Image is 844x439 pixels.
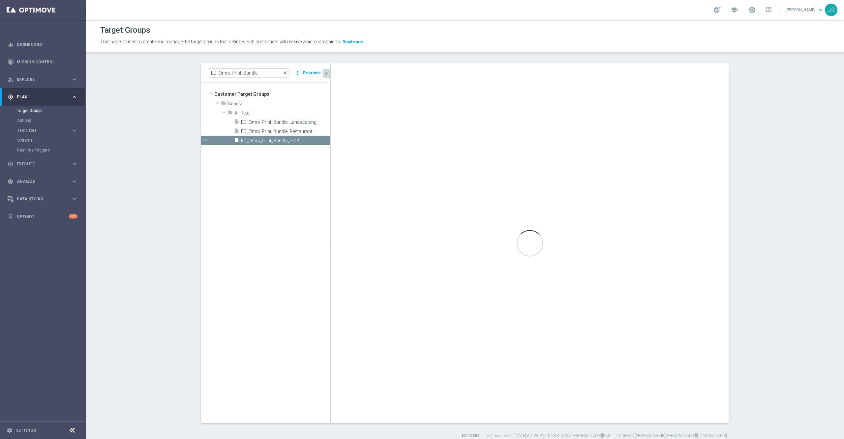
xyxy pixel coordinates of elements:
button: Prioritize [302,69,322,78]
div: Data Studio [8,196,71,202]
button: track_changes Analyze keyboard_arrow_right [7,179,78,184]
div: Target Groups [17,106,85,116]
i: chevron_left [323,70,330,77]
i: insert_drive_file [234,128,239,136]
div: Dashboard [8,36,77,53]
span: Explore [17,78,71,82]
span: keyboard_arrow_down [817,6,824,14]
i: folder [227,110,233,117]
i: insert_drive_file [234,137,239,145]
a: Optibot [17,208,69,225]
a: Dashboard [17,36,77,53]
span: school [731,6,738,14]
button: chevron_left [323,69,330,78]
label: Last modified on [DATE] at 2:35 PM UTC-04:00 by [PERSON_NAME][EMAIL_ADDRESS][PERSON_NAME][PERSON_... [485,433,727,439]
button: equalizer Dashboard [7,42,78,47]
button: play_circle_outline Execute keyboard_arrow_right [7,161,78,167]
i: keyboard_arrow_right [71,94,77,100]
h1: Target Groups [100,25,150,35]
a: [PERSON_NAME]keyboard_arrow_down [785,5,825,15]
div: Mission Control [8,53,77,71]
label: ID: 12001 [462,433,479,439]
div: Templates [17,128,71,132]
button: person_search Explore keyboard_arrow_right [7,77,78,82]
a: Target Groups [17,108,69,113]
i: more_vert [294,68,301,78]
a: Mission Control [17,53,77,71]
i: keyboard_arrow_right [71,196,77,202]
div: Analyze [8,179,71,185]
div: Explore [8,77,71,83]
div: Actions [17,116,85,125]
a: Actions [17,118,69,123]
i: insert_drive_file [234,119,239,126]
span: ED_Omni_Print_Bundle_Restaurant [241,129,330,134]
i: play_circle_outline [8,161,14,167]
button: Templates keyboard_arrow_right [17,128,78,133]
span: ED_Omni_Print_Bundle_Landscaping [241,119,330,125]
i: folder [221,100,226,108]
i: equalizer [8,42,14,48]
button: lightbulb Optibot 7 [7,214,78,219]
button: gps_fixed Plan keyboard_arrow_right [7,94,78,100]
div: Templates [17,125,85,135]
i: keyboard_arrow_right [71,178,77,185]
div: Realtime Triggers [17,145,85,155]
a: Settings [16,428,36,432]
span: ED_Omni_Print_Bundle_SMB [241,138,330,144]
div: 7 [69,214,77,219]
button: Mission Control [7,59,78,65]
div: Optibot [8,208,77,225]
span: This page is used to create and manage the target groups that define which customers will receive... [100,39,341,44]
a: Streams [17,138,69,143]
div: Execute [8,161,71,167]
input: Quick find group or folder [209,68,289,78]
div: Plan [8,94,71,100]
i: track_changes [8,179,14,185]
button: Data Studio keyboard_arrow_right [7,196,78,202]
span: Customer Target Groups [214,89,330,99]
i: gps_fixed [8,94,14,100]
i: settings [7,427,13,433]
button: Read more [342,38,364,46]
div: JB [825,4,837,16]
span: Plan [17,95,71,99]
i: keyboard_arrow_right [71,161,77,167]
i: person_search [8,77,14,83]
span: close [283,70,288,76]
i: keyboard_arrow_right [71,76,77,83]
a: Realtime Triggers [17,148,69,153]
span: Data Studio [17,197,71,201]
span: Execute [17,162,71,166]
span: General [228,101,330,107]
span: Templates [17,128,65,132]
span: Analyze [17,180,71,184]
i: keyboard_arrow_right [71,127,77,134]
i: lightbulb [8,214,14,219]
span: All Retail [234,110,330,116]
div: Streams [17,135,85,145]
